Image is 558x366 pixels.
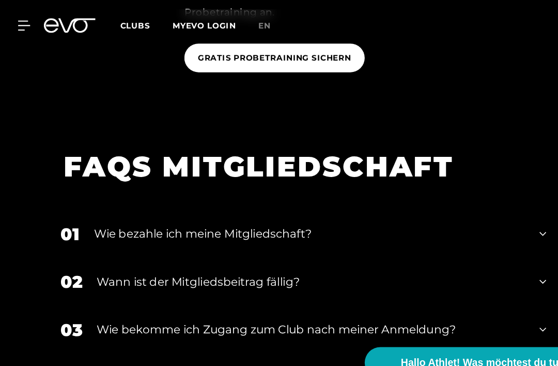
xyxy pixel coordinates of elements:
[56,291,76,315] div: 03
[86,207,483,223] div: Wie bezahle ich meine Mitgliedschaft?
[56,203,73,227] div: 01
[169,32,339,74] a: GRATIS PROBETRAINING SICHERN
[90,339,483,355] div: Wie erhalte ich mein Mitgliedsarmband/meinen Chip?
[159,19,217,28] a: MYEVO LOGIN
[89,251,483,267] div: Wann ist der Mitgliedsbeitrag fällig?
[56,247,76,271] div: 02
[335,319,537,348] button: Hallo Athlet! Was möchtest du tun?
[238,19,249,28] span: en
[238,18,261,30] a: en
[368,327,525,341] span: Hallo Athlet! Was möchtest du tun?
[182,48,323,58] span: GRATIS PROBETRAINING SICHERN
[58,136,487,170] h1: FAQS MITGLIEDSCHAFT
[56,335,78,359] div: 04
[111,19,138,28] span: Clubs
[111,18,159,28] a: Clubs
[89,295,483,311] div: Wie bekomme ich Zugang zum Club nach meiner Anmeldung?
